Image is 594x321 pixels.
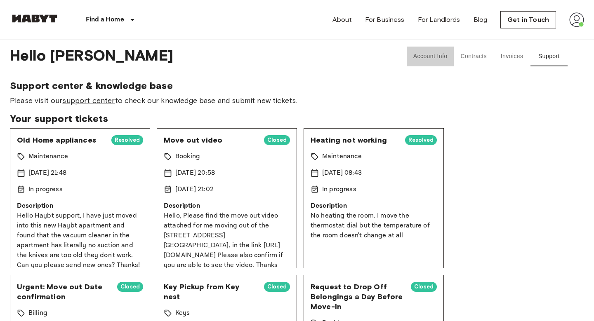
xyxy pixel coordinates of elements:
[311,282,404,312] span: Request to Drop Off Belongings a Day Before Move-In
[17,282,111,302] span: Urgent: Move out Date confirmation
[28,152,68,162] p: Maintenance
[500,11,556,28] a: Get in Touch
[322,185,356,194] p: In progress
[17,201,143,211] p: Description
[175,168,215,178] p: [DATE] 20:58
[365,15,405,25] a: For Business
[86,15,124,25] p: Find a Home
[474,15,488,25] a: Blog
[164,201,290,211] p: Description
[311,135,398,145] span: Heating not working
[264,283,290,291] span: Closed
[10,95,584,106] span: Please visit our to check our knowledge base and submit new tickets.
[10,14,59,23] img: Habyt
[164,211,290,270] p: Hello, Please find the move out video attached for me moving out of the [STREET_ADDRESS][GEOGRAPH...
[264,136,290,144] span: Closed
[311,211,437,241] p: No heating the room. I move the thermostat dial but the temperature of the room doesn't change at...
[175,152,200,162] p: Booking
[17,135,105,145] span: Old Home appliances
[62,96,115,105] a: support center
[117,283,143,291] span: Closed
[322,152,362,162] p: Maintenance
[454,47,493,66] button: Contracts
[10,47,384,66] span: Hello [PERSON_NAME]
[418,15,460,25] a: For Landlords
[111,136,143,144] span: Resolved
[10,80,584,92] span: Support center & knowledge base
[28,308,47,318] p: Billing
[10,112,584,125] span: Your support tickets
[530,47,568,66] button: Support
[311,201,437,211] p: Description
[322,168,362,178] p: [DATE] 08:43
[164,135,257,145] span: Move out video
[164,282,257,302] span: Key Pickup from Key nest
[28,168,66,178] p: [DATE] 21:48
[569,12,584,27] img: avatar
[17,211,143,270] p: Hello Haybt support, I have just moved into this new Haybt apartment and found that the vacuum cl...
[175,308,190,318] p: Keys
[407,47,454,66] button: Account Info
[332,15,352,25] a: About
[175,185,214,194] p: [DATE] 21:02
[493,47,530,66] button: Invoices
[28,185,63,194] p: In progress
[411,283,437,291] span: Closed
[405,136,437,144] span: Resolved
